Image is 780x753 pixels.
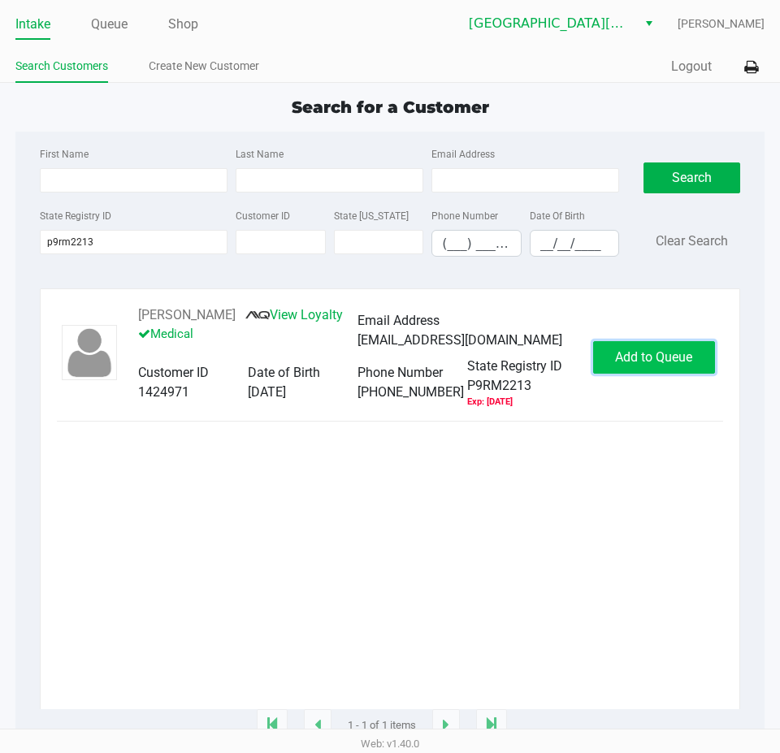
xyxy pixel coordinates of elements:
[615,349,692,365] span: Add to Queue
[431,147,495,162] label: Email Address
[431,209,498,223] label: Phone Number
[530,209,585,223] label: Date Of Birth
[15,56,108,76] a: Search Customers
[637,9,661,38] button: Select
[257,709,288,742] app-submit-button: Move to first page
[236,209,290,223] label: Customer ID
[678,15,765,32] span: [PERSON_NAME]
[469,14,627,33] span: [GEOGRAPHIC_DATA][PERSON_NAME]
[40,147,89,162] label: First Name
[248,384,286,400] span: [DATE]
[357,332,562,348] span: [EMAIL_ADDRESS][DOMAIN_NAME]
[431,230,522,257] kendo-maskedtextbox: Format: (999) 999-9999
[138,365,209,380] span: Customer ID
[531,231,619,256] input: Format: MM/DD/YYYY
[357,365,443,380] span: Phone Number
[467,396,513,409] div: Medical card expired
[304,709,331,742] app-submit-button: Previous
[361,738,419,750] span: Web: v1.40.0
[138,325,357,344] p: Medical
[357,313,440,328] span: Email Address
[292,97,489,117] span: Search for a Customer
[149,56,259,76] a: Create New Customer
[671,57,712,76] button: Logout
[168,13,198,36] a: Shop
[357,384,464,400] span: [PHONE_NUMBER]
[91,13,128,36] a: Queue
[656,232,728,251] button: Clear Search
[432,231,521,256] input: Format: (999) 999-9999
[334,209,409,223] label: State [US_STATE]
[530,230,620,257] kendo-maskedtextbox: Format: MM/DD/YYYY
[245,307,343,322] a: View Loyalty
[236,147,284,162] label: Last Name
[476,709,507,742] app-submit-button: Move to last page
[348,717,416,734] span: 1 - 1 of 1 items
[593,341,715,374] button: Add to Queue
[138,384,189,400] span: 1424971
[432,709,460,742] app-submit-button: Next
[248,365,320,380] span: Date of Birth
[40,209,111,223] label: State Registry ID
[467,358,562,374] span: State Registry ID
[643,162,740,193] button: Search
[15,13,50,36] a: Intake
[138,305,236,325] button: See customer info
[467,376,531,396] span: P9RM2213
